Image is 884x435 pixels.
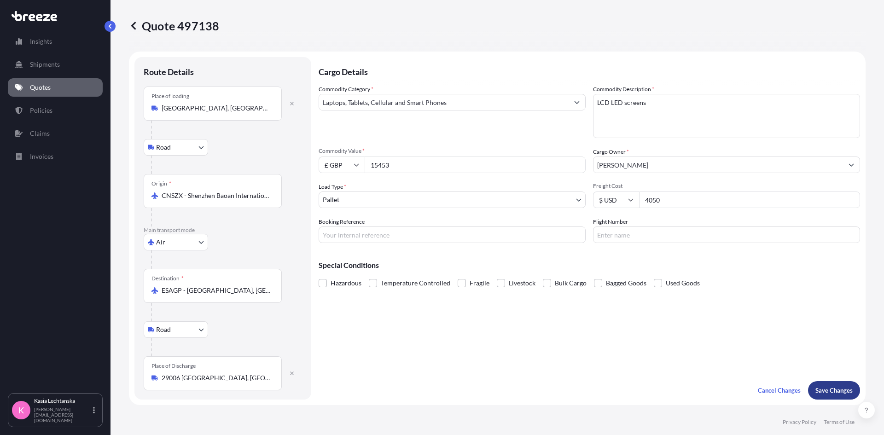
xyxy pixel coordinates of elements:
[606,276,646,290] span: Bagged Goods
[319,94,569,110] input: Select a commodity type
[144,139,208,156] button: Select transport
[319,57,860,85] p: Cargo Details
[18,406,24,415] span: K
[509,276,535,290] span: Livestock
[593,157,843,173] input: Full name
[162,286,270,295] input: Destination
[144,66,194,77] p: Route Details
[365,157,586,173] input: Type amount
[129,18,219,33] p: Quote 497138
[319,85,373,94] label: Commodity Category
[144,321,208,338] button: Select transport
[8,32,103,51] a: Insights
[156,238,165,247] span: Air
[8,55,103,74] a: Shipments
[569,94,585,110] button: Show suggestions
[319,226,586,243] input: Your internal reference
[593,94,860,138] textarea: LCD LED screens
[319,182,346,191] span: Load Type
[319,217,365,226] label: Booking Reference
[151,180,171,187] div: Origin
[162,191,270,200] input: Origin
[758,386,801,395] p: Cancel Changes
[151,362,196,370] div: Place of Discharge
[639,191,860,208] input: Enter amount
[156,325,171,334] span: Road
[8,124,103,143] a: Claims
[783,418,816,426] a: Privacy Policy
[331,276,361,290] span: Hazardous
[144,226,302,234] p: Main transport mode
[843,157,860,173] button: Show suggestions
[593,147,629,157] label: Cargo Owner
[8,78,103,97] a: Quotes
[162,104,270,113] input: Place of loading
[8,147,103,166] a: Invoices
[750,381,808,400] button: Cancel Changes
[34,397,91,405] p: Kasia Lechtanska
[824,418,855,426] a: Terms of Use
[8,101,103,120] a: Policies
[323,195,339,204] span: Pallet
[593,217,628,226] label: Flight Number
[151,275,184,282] div: Destination
[470,276,489,290] span: Fragile
[162,373,270,383] input: Place of Discharge
[593,85,654,94] label: Commodity Description
[30,83,51,92] p: Quotes
[156,143,171,152] span: Road
[593,226,860,243] input: Enter name
[808,381,860,400] button: Save Changes
[319,191,586,208] button: Pallet
[555,276,587,290] span: Bulk Cargo
[319,261,860,269] p: Special Conditions
[30,106,52,115] p: Policies
[30,152,53,161] p: Invoices
[34,406,91,423] p: [PERSON_NAME][EMAIL_ADDRESS][DOMAIN_NAME]
[319,147,586,155] span: Commodity Value
[593,182,860,190] span: Freight Cost
[815,386,853,395] p: Save Changes
[144,234,208,250] button: Select transport
[381,276,450,290] span: Temperature Controlled
[30,37,52,46] p: Insights
[151,93,189,100] div: Place of loading
[30,60,60,69] p: Shipments
[30,129,50,138] p: Claims
[666,276,700,290] span: Used Goods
